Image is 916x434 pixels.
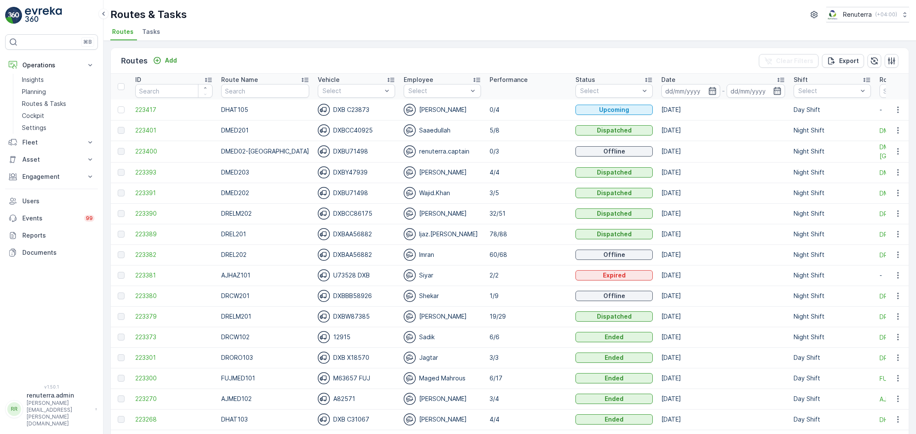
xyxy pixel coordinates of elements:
div: Wajid.Khan [404,187,481,199]
p: Employee [404,75,433,84]
a: 223379 [135,312,213,321]
div: Maged Mahrous [404,372,481,384]
p: ⌘B [83,39,92,45]
p: Documents [22,248,94,257]
p: DMED202 [221,189,309,197]
span: 223300 [135,374,213,383]
img: svg%3e [318,393,330,405]
div: DXB C31067 [318,413,395,425]
p: Engagement [22,172,81,181]
div: DXBW87385 [318,310,395,322]
p: Night Shift [794,271,871,280]
img: svg%3e [318,352,330,364]
div: Toggle Row Selected [118,106,125,113]
td: [DATE] [657,203,789,224]
button: Ended [575,414,653,425]
p: Dispatched [597,230,632,238]
div: Toggle Row Selected [118,210,125,217]
img: svg%3e [318,145,330,157]
p: 99 [86,215,93,222]
button: Offline [575,146,653,157]
td: [DATE] [657,409,789,430]
div: [PERSON_NAME] [404,166,481,178]
p: Dispatched [597,209,632,218]
a: 223373 [135,333,213,341]
p: Night Shift [794,126,871,135]
p: Date [661,75,676,84]
p: DREL201 [221,230,309,238]
img: Screenshot_2024-07-26_at_13.33.01.png [826,10,840,19]
div: 12915 [318,331,395,343]
a: Cockpit [18,110,98,122]
p: 3/5 [490,189,567,197]
img: svg%3e [404,104,416,116]
td: [DATE] [657,306,789,327]
a: 223301 [135,353,213,362]
a: 223393 [135,168,213,177]
p: Offline [603,292,625,300]
button: Dispatched [575,229,653,239]
p: 6/6 [490,333,567,341]
a: 223268 [135,415,213,424]
td: [DATE] [657,120,789,141]
td: [DATE] [657,368,789,389]
p: Day Shift [794,105,871,114]
p: 3/4 [490,395,567,403]
p: Day Shift [794,415,871,424]
img: svg%3e [404,166,416,178]
div: M63657 FUJ [318,372,395,384]
p: ID [135,75,141,84]
p: Ended [605,353,624,362]
img: svg%3e [318,310,330,322]
div: DXBCC86175 [318,208,395,220]
p: Insights [22,75,44,84]
p: Offline [603,250,625,259]
input: dd/mm/yyyy [661,84,720,98]
div: U73528 DXB [318,269,395,281]
div: [PERSON_NAME] [404,393,481,405]
p: Night Shift [794,209,871,218]
button: Offline [575,291,653,301]
img: svg%3e [404,145,416,157]
input: Search [135,84,213,98]
p: Route Name [221,75,258,84]
button: Ended [575,394,653,404]
a: Planning [18,86,98,98]
div: Toggle Row Selected [118,313,125,320]
p: Upcoming [599,105,629,114]
button: Dispatched [575,188,653,198]
p: Performance [490,75,528,84]
img: svg%3e [318,372,330,384]
img: svg%3e [404,372,416,384]
p: 2/2 [490,271,567,280]
p: Routes [121,55,148,67]
td: [DATE] [657,99,789,120]
img: logo [5,7,22,24]
a: 223270 [135,395,213,403]
button: Renuterra(+04:00) [826,7,909,22]
a: 223400 [135,147,213,156]
div: DXBAA56882 [318,249,395,261]
div: Toggle Row Selected [118,231,125,238]
p: 5/8 [490,126,567,135]
img: svg%3e [318,187,330,199]
p: Select [580,87,639,95]
img: svg%3e [404,413,416,425]
td: [DATE] [657,141,789,162]
button: Fleet [5,134,98,151]
p: Export [839,57,859,65]
p: Night Shift [794,333,871,341]
p: AJHAZ101 [221,271,309,280]
div: Toggle Row Selected [118,272,125,279]
p: Day Shift [794,374,871,383]
div: A82571 [318,393,395,405]
div: Sadik [404,331,481,343]
p: 1/9 [490,292,567,300]
p: Night Shift [794,189,871,197]
img: svg%3e [404,228,416,240]
p: DRCW201 [221,292,309,300]
div: [PERSON_NAME] [404,413,481,425]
